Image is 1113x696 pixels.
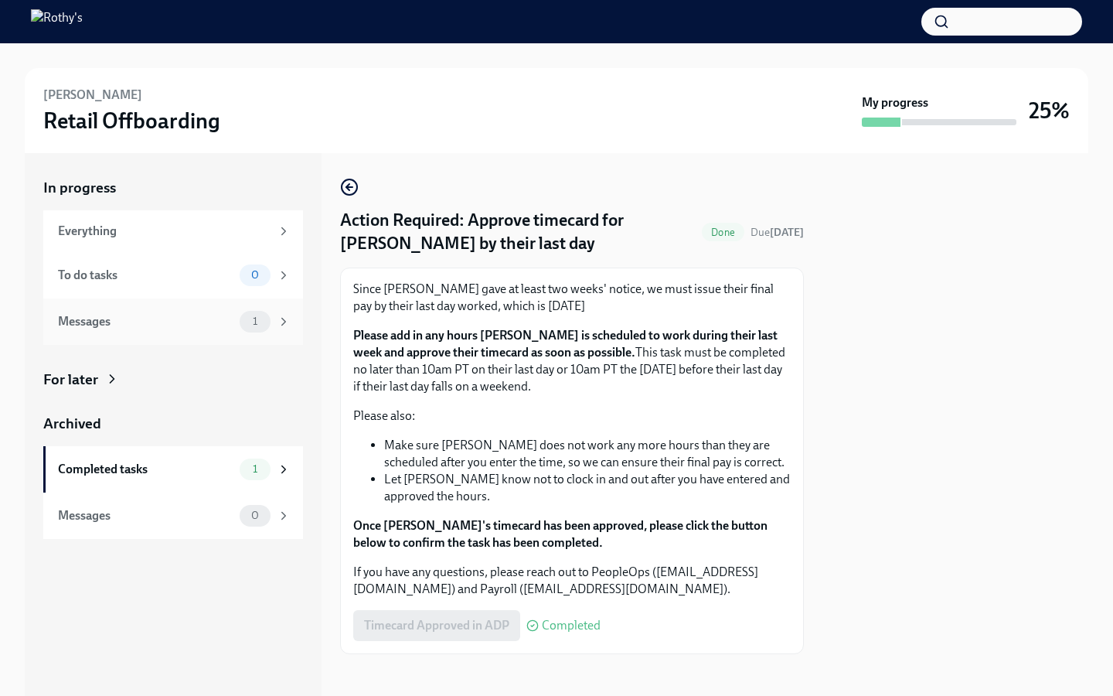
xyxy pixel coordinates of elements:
[384,437,791,471] li: Make sure [PERSON_NAME] does not work any more hours than they are scheduled after you enter the ...
[43,370,303,390] a: For later
[243,463,267,475] span: 1
[242,269,268,281] span: 0
[340,209,696,255] h4: Action Required: Approve timecard for [PERSON_NAME] by their last day
[1029,97,1070,125] h3: 25%
[353,328,778,360] strong: Please add in any hours [PERSON_NAME] is scheduled to work during their last week and approve the...
[862,94,928,111] strong: My progress
[751,226,804,239] span: Due
[43,252,303,299] a: To do tasks0
[43,178,303,198] a: In progress
[353,281,791,315] p: Since [PERSON_NAME] gave at least two weeks' notice, we must issue their final pay by their last ...
[542,619,601,632] span: Completed
[43,107,220,135] h3: Retail Offboarding
[31,9,83,34] img: Rothy's
[243,316,267,327] span: 1
[58,313,233,330] div: Messages
[353,564,791,598] p: If you have any questions, please reach out to PeopleOps ([EMAIL_ADDRESS][DOMAIN_NAME]) and Payro...
[43,414,303,434] a: Archived
[43,299,303,345] a: Messages1
[43,493,303,539] a: Messages0
[58,267,233,284] div: To do tasks
[242,510,268,521] span: 0
[353,518,768,550] strong: Once [PERSON_NAME]'s timecard has been approved, please click the button below to confirm the tas...
[43,87,142,104] h6: [PERSON_NAME]
[751,225,804,240] span: September 10th, 2025 06:00
[702,227,744,238] span: Done
[43,210,303,252] a: Everything
[58,223,271,240] div: Everything
[58,461,233,478] div: Completed tasks
[353,408,791,425] p: Please also:
[384,471,791,505] li: Let [PERSON_NAME] know not to clock in and out after you have entered and approved the hours.
[58,507,233,524] div: Messages
[43,446,303,493] a: Completed tasks1
[353,327,791,395] p: This task must be completed no later than 10am PT on their last day or 10am PT the [DATE] before ...
[770,226,804,239] strong: [DATE]
[43,370,98,390] div: For later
